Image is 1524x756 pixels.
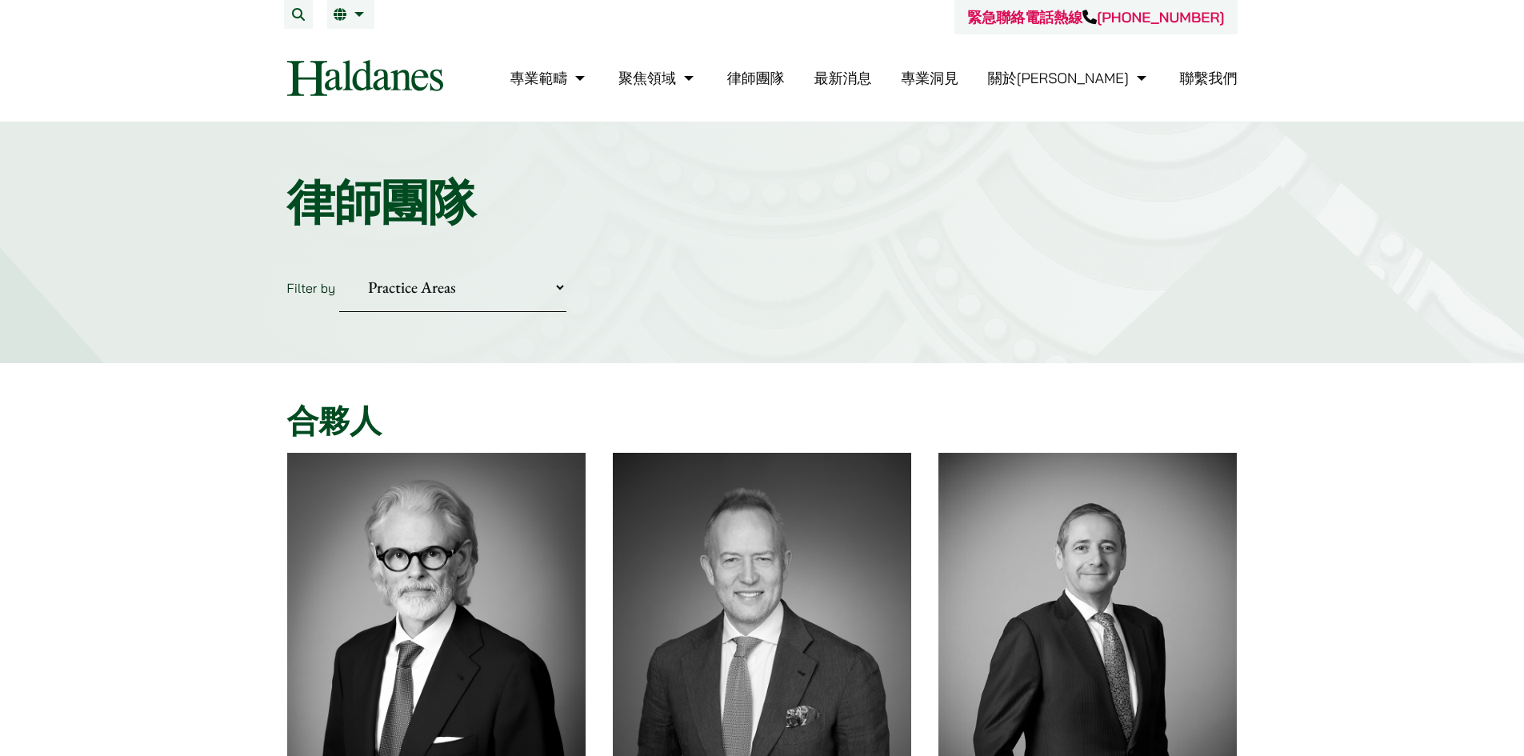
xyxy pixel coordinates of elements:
a: 緊急聯絡電話熱線[PHONE_NUMBER] [967,8,1224,26]
a: 專業洞見 [901,69,958,87]
a: 最新消息 [814,69,871,87]
label: Filter by [287,280,336,296]
a: 聯繫我們 [1180,69,1238,87]
h1: 律師團隊 [287,174,1238,231]
a: 律師團隊 [727,69,785,87]
a: 聚焦領域 [618,69,698,87]
a: 繁 [334,8,368,21]
a: 關於何敦 [988,69,1150,87]
a: 專業範疇 [510,69,589,87]
img: Logo of Haldanes [287,60,443,96]
h2: 合夥人 [287,402,1238,440]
